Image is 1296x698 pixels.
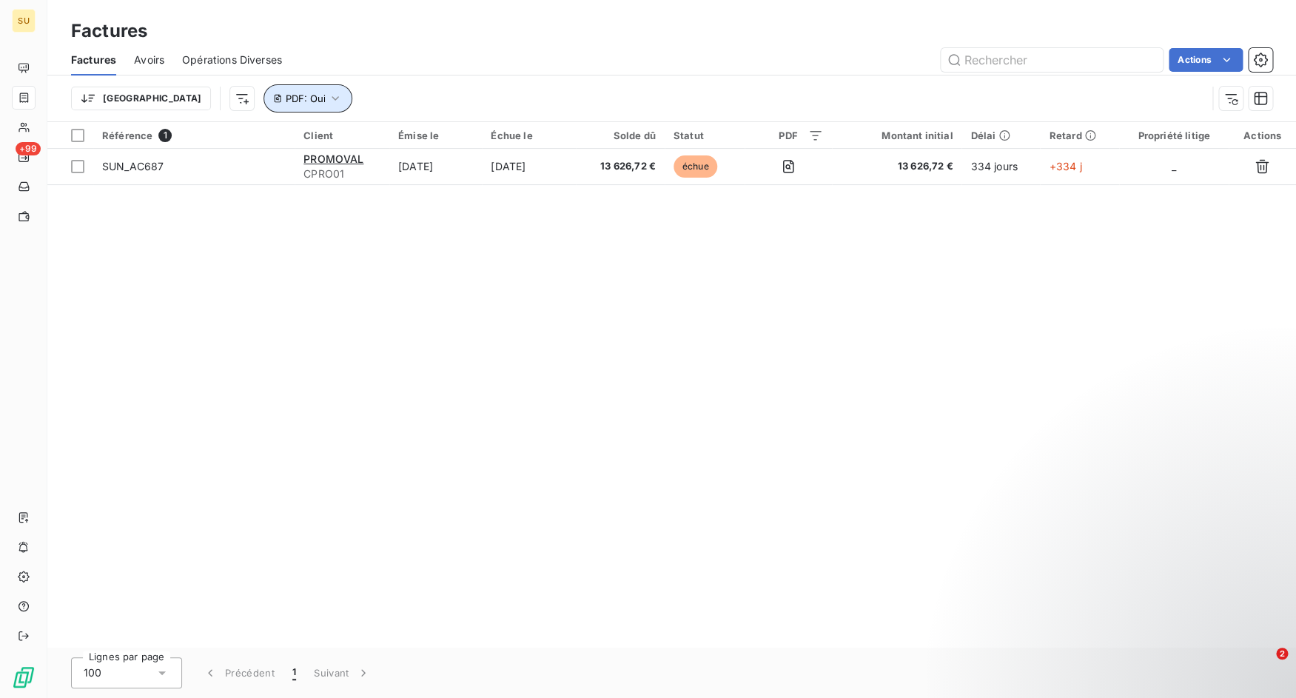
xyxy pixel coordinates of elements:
[389,149,482,184] td: [DATE]
[753,130,823,141] div: PDF
[84,665,101,680] span: 100
[1172,160,1176,172] span: _
[585,159,656,174] span: 13 626,72 €
[941,48,1163,72] input: Rechercher
[12,665,36,689] img: Logo LeanPay
[303,152,363,165] span: PROMOVAL
[841,159,953,174] span: 13 626,72 €
[961,149,1040,184] td: 334 jours
[1049,130,1110,141] div: Retard
[970,130,1031,141] div: Délai
[285,93,325,104] span: PDF : Oui
[71,53,116,67] span: Factures
[263,84,352,113] button: PDF: Oui
[12,9,36,33] div: SU
[182,53,282,67] span: Opérations Diverses
[1246,648,1281,683] iframe: Intercom live chat
[102,130,152,141] span: Référence
[194,657,283,688] button: Précédent
[16,142,41,155] span: +99
[283,657,305,688] button: 1
[398,130,473,141] div: Émise le
[1169,48,1243,72] button: Actions
[674,130,736,141] div: Statut
[134,53,164,67] span: Avoirs
[71,18,147,44] h3: Factures
[1128,130,1219,141] div: Propriété litige
[1276,648,1288,660] span: 2
[71,87,211,110] button: [GEOGRAPHIC_DATA]
[1049,160,1081,172] span: +334 j
[482,149,576,184] td: [DATE]
[102,160,164,172] span: SUN_AC687
[303,167,380,181] span: CPRO01
[1000,554,1296,658] iframe: Intercom notifications message
[841,130,953,141] div: Montant initial
[158,129,172,142] span: 1
[305,657,380,688] button: Suivant
[491,130,567,141] div: Échue le
[1238,130,1287,141] div: Actions
[303,130,380,141] div: Client
[674,155,718,178] span: échue
[292,665,296,680] span: 1
[585,130,656,141] div: Solde dû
